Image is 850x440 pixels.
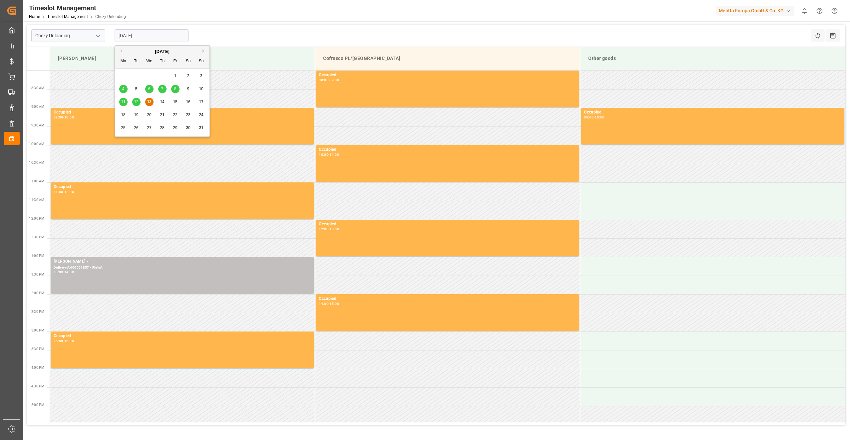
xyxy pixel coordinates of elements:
div: Choose Friday, August 8th, 2025 [171,85,180,93]
div: month 2025-08 [117,70,208,134]
span: 15 [173,100,177,104]
button: Next Month [203,49,207,53]
div: Timeslot Management [29,3,126,13]
span: 9:00 AM [31,105,44,109]
div: 14:00 [319,302,328,305]
div: Cofresco PL/[GEOGRAPHIC_DATA] [320,52,575,65]
span: 9 [187,87,190,91]
div: - [594,116,595,119]
div: Choose Saturday, August 30th, 2025 [184,124,193,132]
span: 12:30 PM [29,235,44,239]
div: Choose Tuesday, August 26th, 2025 [132,124,141,132]
div: Occupied [54,333,311,339]
span: 12 [134,100,138,104]
div: 13:00 [54,271,63,274]
div: 15:00 [54,339,63,342]
div: Delivery#:400051857 - Plate#: [54,265,311,271]
div: 08:00 [319,79,328,82]
div: Choose Thursday, August 21st, 2025 [158,111,167,119]
a: Timeslot Management [47,14,88,19]
div: Choose Monday, August 18th, 2025 [119,111,128,119]
div: 11:00 [329,153,339,156]
div: - [328,79,329,82]
div: 09:00 [584,116,594,119]
div: Choose Sunday, August 17th, 2025 [197,98,206,106]
div: [PERSON_NAME] [55,52,309,65]
span: 10:00 AM [29,142,44,146]
span: 12:00 PM [29,217,44,220]
div: Choose Thursday, August 14th, 2025 [158,98,167,106]
div: 16:00 [64,339,74,342]
div: 14:00 [64,271,74,274]
span: 25 [121,125,125,130]
span: 30 [186,125,190,130]
div: Choose Friday, August 29th, 2025 [171,124,180,132]
span: 6 [148,87,151,91]
span: 22 [173,112,177,117]
div: Choose Wednesday, August 20th, 2025 [145,111,154,119]
div: Mo [119,57,128,66]
span: 3 [200,74,203,78]
div: Choose Tuesday, August 19th, 2025 [132,111,141,119]
div: - [328,228,329,231]
div: 13:00 [329,228,339,231]
div: Choose Sunday, August 3rd, 2025 [197,72,206,80]
div: Other goods [586,52,840,65]
div: 15:00 [329,302,339,305]
button: Previous Month [118,49,122,53]
button: Help Center [812,3,827,18]
div: - [63,116,64,119]
div: 10:00 [319,153,328,156]
div: Choose Friday, August 1st, 2025 [171,72,180,80]
div: Choose Saturday, August 16th, 2025 [184,98,193,106]
div: Choose Sunday, August 10th, 2025 [197,85,206,93]
div: Occupied [54,184,311,190]
span: 3:30 PM [31,347,44,351]
span: 1:00 PM [31,254,44,258]
span: 11:00 AM [29,179,44,183]
div: Tu [132,57,141,66]
div: Choose Saturday, August 2nd, 2025 [184,72,193,80]
span: 31 [199,125,203,130]
div: Choose Friday, August 22nd, 2025 [171,111,180,119]
div: 10:00 [595,116,604,119]
input: DD-MM-YYYY [115,29,189,42]
div: Choose Saturday, August 9th, 2025 [184,85,193,93]
div: Melitta Europa GmbH & Co. KG [716,6,794,16]
div: Choose Thursday, August 28th, 2025 [158,124,167,132]
div: 10:00 [64,116,74,119]
div: We [145,57,154,66]
button: open menu [93,31,103,41]
span: 13 [147,100,151,104]
div: Choose Friday, August 15th, 2025 [171,98,180,106]
span: 3:00 PM [31,329,44,332]
span: 28 [160,125,164,130]
div: Th [158,57,167,66]
div: [PERSON_NAME] - [54,258,311,265]
div: Occupied [319,296,576,302]
input: Type to search/select [31,29,105,42]
div: Choose Thursday, August 7th, 2025 [158,85,167,93]
div: Choose Wednesday, August 27th, 2025 [145,124,154,132]
span: 1 [174,74,177,78]
span: 5:00 PM [31,403,44,407]
button: show 0 new notifications [797,3,812,18]
span: 2:00 PM [31,291,44,295]
div: 12:00 [64,190,74,193]
div: Choose Sunday, August 31st, 2025 [197,124,206,132]
span: 24 [199,112,203,117]
button: Melitta Europa GmbH & Co. KG [716,4,797,17]
span: 8 [174,87,177,91]
div: - [63,190,64,193]
span: 16 [186,100,190,104]
div: Fr [171,57,180,66]
div: [DATE] [115,48,210,55]
span: 29 [173,125,177,130]
div: Occupied [319,146,576,153]
span: 21 [160,112,164,117]
span: 8:30 AM [31,86,44,90]
div: Sa [184,57,193,66]
div: 09:00 [54,116,63,119]
span: 11 [121,100,125,104]
div: 12:00 [319,228,328,231]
